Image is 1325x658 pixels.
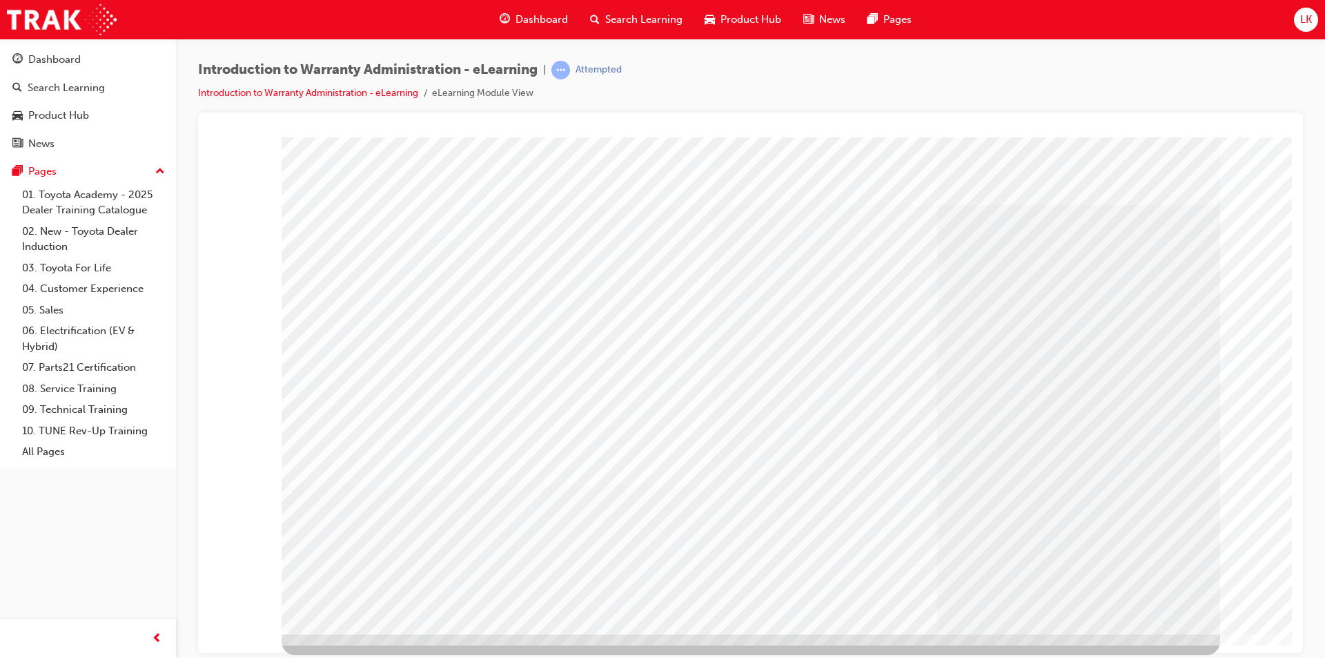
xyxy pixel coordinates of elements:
a: search-iconSearch Learning [579,6,694,34]
span: car-icon [705,11,715,28]
span: Introduction to Warranty Administration - eLearning [198,62,538,78]
div: Dashboard [28,52,81,68]
a: Introduction to Warranty Administration - eLearning [198,87,418,99]
div: Pages [28,164,57,180]
a: Product Hub [6,103,170,128]
span: car-icon [12,110,23,122]
img: Trak [7,4,117,35]
a: 05. Sales [17,300,170,321]
span: Pages [883,12,912,28]
span: Product Hub [720,12,781,28]
div: Attempted [576,64,622,77]
span: prev-icon [152,630,162,648]
a: 01. Toyota Academy - 2025 Dealer Training Catalogue [17,184,170,221]
a: 10. TUNE Rev-Up Training [17,420,170,442]
button: LK [1294,8,1318,32]
span: news-icon [12,138,23,151]
span: up-icon [155,163,165,181]
a: pages-iconPages [856,6,923,34]
span: search-icon [590,11,600,28]
div: Search Learning [28,80,105,96]
a: 02. New - Toyota Dealer Induction [17,221,170,258]
button: DashboardSearch LearningProduct HubNews [6,44,170,159]
a: All Pages [17,441,170,463]
a: 08. Service Training [17,378,170,400]
div: Product Hub [28,108,89,124]
span: News [819,12,845,28]
span: guage-icon [500,11,510,28]
span: search-icon [12,82,22,95]
a: 06. Electrification (EV & Hybrid) [17,320,170,357]
a: 07. Parts21 Certification [17,357,170,378]
button: Pages [6,159,170,184]
span: | [543,62,546,78]
li: eLearning Module View [432,86,533,101]
a: 04. Customer Experience [17,278,170,300]
span: pages-icon [12,166,23,178]
span: learningRecordVerb_ATTEMPT-icon [551,61,570,79]
span: LK [1300,12,1312,28]
a: 03. Toyota For Life [17,258,170,279]
span: Dashboard [516,12,568,28]
span: news-icon [803,11,814,28]
a: car-iconProduct Hub [694,6,792,34]
a: guage-iconDashboard [489,6,579,34]
a: 09. Technical Training [17,399,170,420]
a: Search Learning [6,75,170,101]
a: news-iconNews [792,6,856,34]
div: News [28,136,55,152]
span: pages-icon [867,11,878,28]
span: guage-icon [12,54,23,66]
span: Search Learning [605,12,683,28]
a: Dashboard [6,47,170,72]
a: News [6,131,170,157]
